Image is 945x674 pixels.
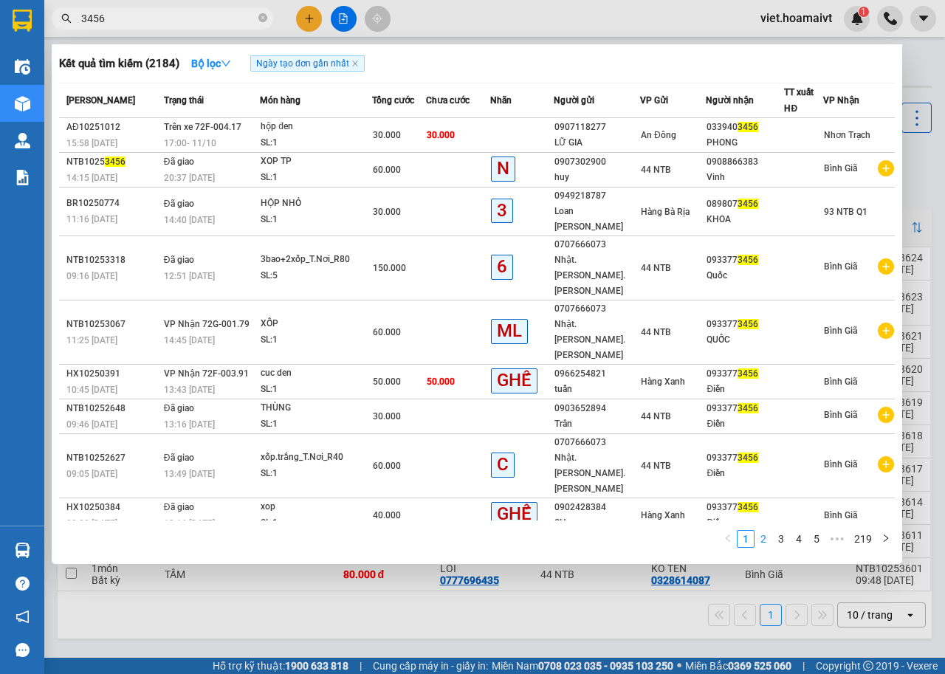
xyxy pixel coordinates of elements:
[824,459,857,470] span: Bình Giã
[706,95,754,106] span: Người nhận
[808,531,825,547] a: 5
[641,263,671,273] span: 44 NTB
[554,204,639,235] div: Loan [PERSON_NAME]
[164,419,215,430] span: 13:16 [DATE]
[808,530,825,548] li: 5
[261,400,371,416] div: THÙNG
[824,163,857,173] span: Bình Giã
[427,130,455,140] span: 30.000
[641,411,671,422] span: 44 NTB
[738,199,758,209] span: 3456
[791,531,807,547] a: 4
[491,368,537,393] span: GHẾ
[15,133,30,148] img: warehouse-icon
[261,450,371,466] div: xốp.trắng_T.Nơi_R40
[191,58,231,69] strong: Bộ lọc
[66,366,159,382] div: HX10250391
[66,518,117,529] span: 09:00 [DATE]
[738,368,758,379] span: 3456
[66,196,159,211] div: BR10250774
[641,165,671,175] span: 44 NTB
[738,453,758,463] span: 3456
[105,157,126,167] span: 3456
[707,212,783,227] div: KHOA
[554,366,639,382] div: 0966254821
[878,407,894,423] span: plus-circle
[850,531,876,547] a: 219
[373,411,401,422] span: 30.000
[825,530,849,548] li: Next 5 Pages
[373,165,401,175] span: 60.000
[738,531,754,547] a: 1
[707,252,783,268] div: 093377
[164,271,215,281] span: 12:51 [DATE]
[491,502,537,526] span: GHẾ
[554,382,639,397] div: tuấn
[491,199,513,223] span: 3
[66,385,117,395] span: 10:45 [DATE]
[373,263,406,273] span: 150.000
[66,271,117,281] span: 09:16 [DATE]
[16,643,30,657] span: message
[824,207,867,217] span: 93 NTB Q1
[878,456,894,472] span: plus-circle
[641,327,671,337] span: 44 NTB
[707,401,783,416] div: 093377
[164,95,204,106] span: Trạng thái
[15,59,30,75] img: warehouse-icon
[554,450,639,497] div: Nhật.[PERSON_NAME].[PERSON_NAME]
[849,530,877,548] li: 219
[882,534,890,543] span: right
[13,10,32,32] img: logo-vxr
[490,95,512,106] span: Nhãn
[773,531,789,547] a: 3
[81,10,255,27] input: Tìm tên, số ĐT hoặc mã đơn
[66,154,159,170] div: NTB1025
[554,401,639,416] div: 0903652894
[164,255,194,265] span: Đã giao
[164,385,215,395] span: 13:43 [DATE]
[66,173,117,183] span: 14:15 [DATE]
[554,515,639,531] div: SH
[164,138,216,148] span: 17:00 - 11/10
[164,518,215,529] span: 13:16 [DATE]
[260,95,300,106] span: Món hàng
[164,199,194,209] span: Đã giao
[755,531,772,547] a: 2
[641,130,676,140] span: An Đông
[221,58,231,69] span: down
[427,376,455,387] span: 50.000
[491,255,513,279] span: 6
[261,316,371,332] div: XỐP
[641,207,690,217] span: Hàng Bà Rịa
[66,469,117,479] span: 09:05 [DATE]
[59,56,179,72] h3: Kết quả tìm kiếm ( 2184 )
[261,119,371,135] div: hộp đen
[61,13,72,24] span: search
[164,335,215,345] span: 14:45 [DATE]
[261,135,371,151] div: SL: 1
[164,157,194,167] span: Đã giao
[823,95,859,106] span: VP Nhận
[261,212,371,228] div: SL: 1
[554,416,639,432] div: Trân
[16,610,30,624] span: notification
[373,461,401,471] span: 60.000
[66,95,135,106] span: [PERSON_NAME]
[351,60,359,67] span: close
[258,12,267,26] span: close-circle
[373,510,401,520] span: 40.000
[640,95,668,106] span: VP Gửi
[878,323,894,339] span: plus-circle
[66,450,159,466] div: NTB10252627
[373,130,401,140] span: 30.000
[554,188,639,204] div: 0949218787
[554,435,639,450] div: 0707666073
[426,95,470,106] span: Chưa cước
[164,319,250,329] span: VP Nhận 72G-001.79
[554,252,639,299] div: Nhật.[PERSON_NAME].[PERSON_NAME]
[707,317,783,332] div: 093377
[15,170,30,185] img: solution-icon
[554,301,639,317] div: 0707666073
[554,500,639,515] div: 0902428384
